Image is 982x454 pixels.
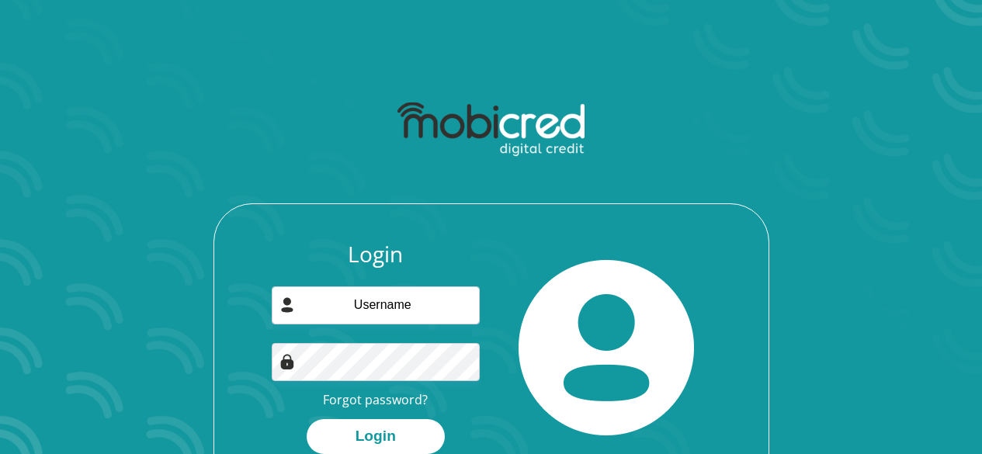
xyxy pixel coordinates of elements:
[397,102,585,157] img: mobicred logo
[307,419,445,454] button: Login
[272,286,480,324] input: Username
[279,354,295,369] img: Image
[323,391,428,408] a: Forgot password?
[272,241,480,268] h3: Login
[279,297,295,313] img: user-icon image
